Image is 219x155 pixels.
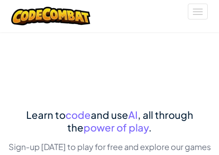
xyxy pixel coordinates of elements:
span: AI [128,108,138,121]
img: CodeCombat logo [11,7,90,25]
span: and use [91,108,128,121]
span: code [65,108,91,121]
span: power of play [84,121,149,134]
span: . [149,121,152,134]
span: , all through the [67,108,193,134]
span: Learn to [26,108,65,121]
